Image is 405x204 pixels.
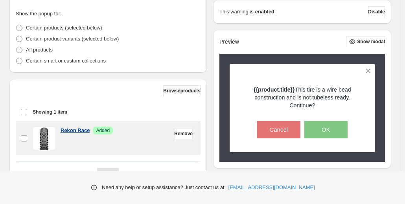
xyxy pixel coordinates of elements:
button: Browseproducts [163,85,201,96]
button: Show modal [346,36,385,47]
span: Show the popup for: [16,11,61,17]
span: Added [96,127,110,134]
p: All products [26,46,53,54]
button: Cancel [257,121,300,138]
span: Remove [174,130,193,137]
h2: Preview [219,39,239,45]
img: Rekon Race [32,127,56,150]
p: This tire is a wire bead construction and is not tubeless ready. Continue? [243,86,361,109]
nav: Pagination [97,168,119,179]
span: Disable [368,9,385,15]
p: Certain smart or custom collections [26,57,106,65]
button: Remove [174,128,193,139]
a: Rekon Race [61,127,90,134]
span: Showing 1 item [33,109,67,115]
span: Browse products [163,88,201,94]
span: Certain product variants (selected below) [26,36,119,42]
span: Show modal [357,39,385,45]
button: Disable [368,6,385,17]
strong: {{product.title}} [254,86,295,93]
a: [EMAIL_ADDRESS][DOMAIN_NAME] [228,184,315,191]
p: This warning is [219,8,254,16]
strong: enabled [255,8,274,16]
button: OK [304,121,348,138]
span: Certain products (selected below) [26,25,102,31]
